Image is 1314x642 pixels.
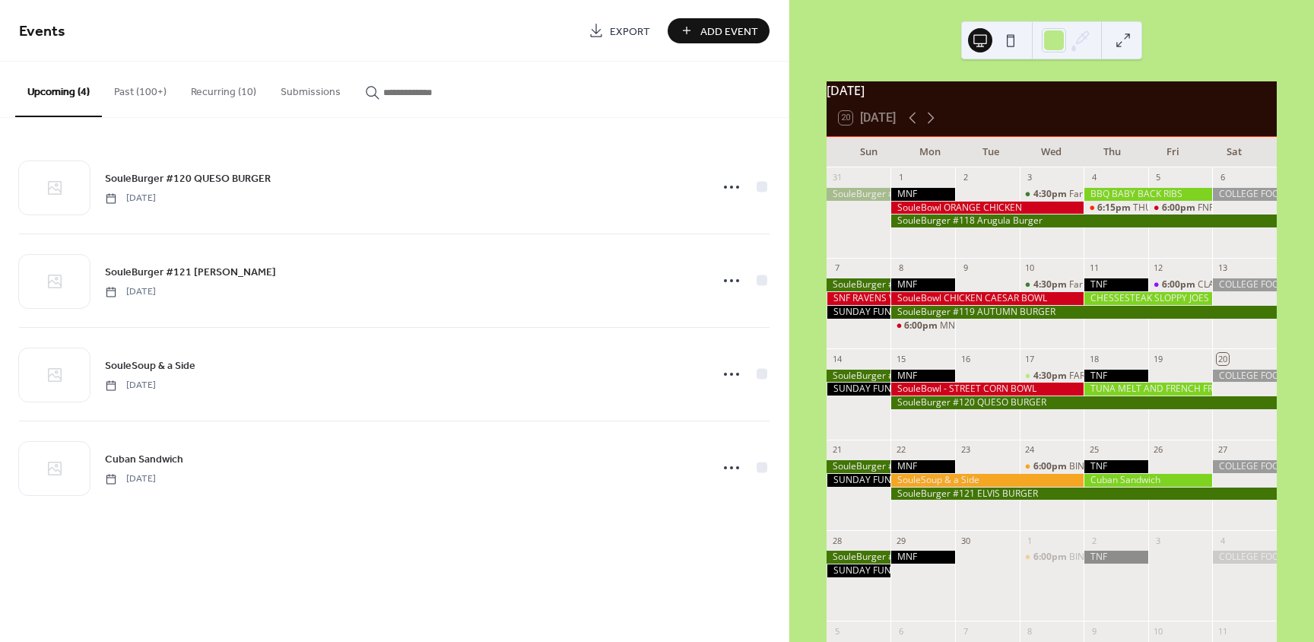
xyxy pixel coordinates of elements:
div: FARMERS MARKET [1069,370,1147,383]
div: SouleBurger #119 AUTUMN BURGER [890,306,1277,319]
span: Add Event [700,24,758,40]
div: SouleSoup & a Side [890,474,1084,487]
div: SouleBowl ORANGE CHICKEN [890,202,1084,215]
span: Export [610,24,650,40]
div: BINGO! [1069,551,1100,564]
div: COLLEGE FOOTBALL HEADQUARTERS [1212,370,1277,383]
div: COLLEGE FOOTBALL HEADQUARTERS [1212,551,1277,564]
div: 20 [1217,353,1228,364]
div: 31 [831,172,843,183]
span: 6:00pm [1162,202,1198,215]
a: Cuban Sandwich [105,450,183,468]
div: 2 [960,172,971,183]
div: Sun [839,137,900,167]
div: MNF [890,278,955,291]
div: 3 [1024,172,1036,183]
div: SouleBurger #117 The Roasted Chile Burger [827,188,891,201]
div: COLLEGE FOOTBALL HEADQUARTERS [1212,278,1277,291]
div: 7 [960,625,971,637]
div: COLLEGE FOOTBALL HEADQUARTERS [1212,460,1277,473]
div: Thu [1082,137,1143,167]
div: 4 [1217,535,1228,546]
div: 19 [1153,353,1164,364]
a: SouleSoup & a Side [105,357,195,374]
a: SouleBurger #121 [PERSON_NAME] [105,263,276,281]
div: MNF [890,188,955,201]
div: 1 [895,172,906,183]
button: Submissions [268,62,353,116]
div: TUNA MELT AND FRENCH FRIES [1084,383,1212,396]
div: BINGO! [1020,551,1084,564]
div: SUNDAY FUNDAY FOOTBALL AT THE OFFICE [827,564,891,577]
div: 27 [1217,444,1228,456]
div: Farmers Market [1069,188,1138,201]
div: 5 [1153,172,1164,183]
div: 7 [831,262,843,274]
div: MNF [890,370,955,383]
div: SUNDAY FUNDAY FOOTBALL AT THE OFFICE [827,306,891,319]
div: 14 [831,353,843,364]
button: Upcoming (4) [15,62,102,117]
div: 12 [1153,262,1164,274]
span: 6:15pm [1097,202,1133,215]
span: SouleBurger #120 QUESO BURGER [105,171,271,187]
div: BBQ BABY BACK RIBS [1084,188,1212,201]
span: Events [19,17,65,46]
div: Mon [900,137,960,167]
div: BINGO! [1020,460,1084,473]
div: Sat [1204,137,1265,167]
button: Past (100+) [102,62,179,116]
div: 11 [1088,262,1100,274]
div: 10 [1024,262,1036,274]
div: SouleBowl CHICKEN CAESAR BOWL [890,292,1084,305]
div: SouleBurger #118 Arugula Burger [890,215,1277,227]
div: SUNDAY FUNDAY FOOTBALL AT THE OFFICE [827,383,891,396]
div: [DATE] [827,81,1277,100]
div: SouleBurger #119 AUTUMN BURGER [827,370,891,383]
div: 18 [1088,353,1100,364]
div: FNF CHIEFS AT CHARGERS @ 6PM [1148,202,1213,215]
span: SouleSoup & a Side [105,358,195,374]
div: 1 [1024,535,1036,546]
div: 2 [1088,535,1100,546]
span: 6:00pm [1033,551,1069,564]
div: 17 [1024,353,1036,364]
div: Cuban Sandwich [1084,474,1212,487]
div: SouleBowl - STREET CORN BOWL [890,383,1084,396]
span: 4:30pm [1033,370,1069,383]
div: Farmers Market [1020,278,1084,291]
span: 4:30pm [1033,188,1069,201]
div: TNF [1084,278,1148,291]
div: BINGO! [1069,460,1100,473]
div: 15 [895,353,906,364]
div: 24 [1024,444,1036,456]
span: Cuban Sandwich [105,452,183,468]
div: 6 [895,625,906,637]
div: 5 [831,625,843,637]
div: FARMERS MARKET [1020,370,1084,383]
span: [DATE] [105,192,156,205]
div: 25 [1088,444,1100,456]
div: 3 [1153,535,1164,546]
span: [DATE] [105,379,156,393]
div: TNF [1084,460,1148,473]
a: SouleBurger #120 QUESO BURGER [105,170,271,187]
div: 22 [895,444,906,456]
div: 11 [1217,625,1228,637]
div: MNF [890,460,955,473]
div: TNF [1084,370,1148,383]
span: 6:00pm [1033,460,1069,473]
div: Tue [960,137,1021,167]
div: 26 [1153,444,1164,456]
div: Fri [1143,137,1204,167]
div: 9 [960,262,971,274]
a: Add Event [668,18,770,43]
div: Farmers Market [1069,278,1138,291]
div: SouleBurger #121 ELVIS BURGER [890,488,1277,501]
div: CLASS OF 1980 HIGH SCHOOL REUNION [1148,278,1213,291]
div: SUNDAY FUNDAY FOOTBALL AT THE OFFICE [827,474,891,487]
div: 10 [1153,625,1164,637]
div: 16 [960,353,971,364]
div: MNF BEARS AT VIKINGS 620PM [890,319,955,332]
div: MNF [890,551,955,564]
